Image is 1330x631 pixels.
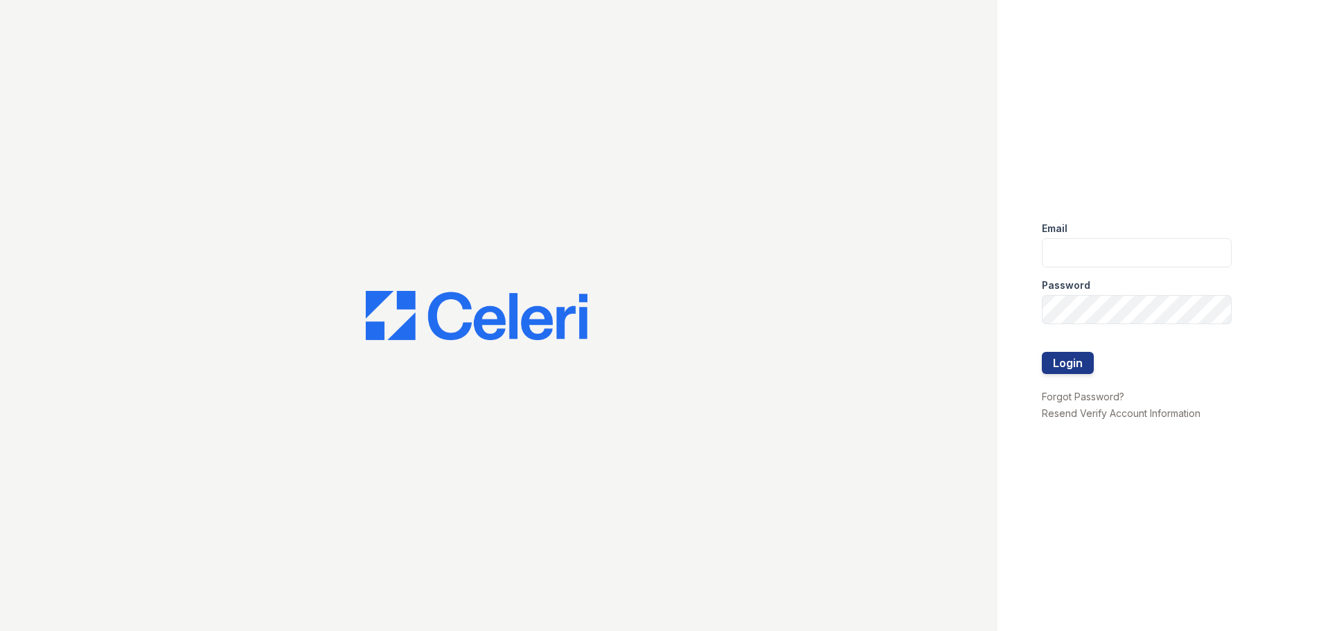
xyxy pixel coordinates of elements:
[1042,391,1124,402] a: Forgot Password?
[1042,352,1094,374] button: Login
[366,291,587,341] img: CE_Logo_Blue-a8612792a0a2168367f1c8372b55b34899dd931a85d93a1a3d3e32e68fde9ad4.png
[1042,407,1200,419] a: Resend Verify Account Information
[1042,222,1067,235] label: Email
[1042,278,1090,292] label: Password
